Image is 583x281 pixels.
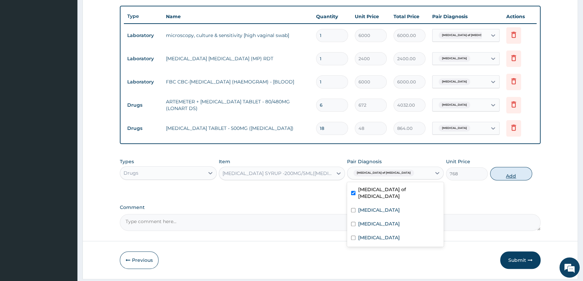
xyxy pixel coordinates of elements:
[347,158,382,165] label: Pair Diagnosis
[163,52,313,65] td: [MEDICAL_DATA] [MEDICAL_DATA] (MP) RDT
[120,251,159,269] button: Previous
[353,170,414,176] span: [MEDICAL_DATA] of [MEDICAL_DATA]
[120,205,541,210] label: Comment
[313,10,351,23] th: Quantity
[163,121,313,135] td: [MEDICAL_DATA] TABLET - 500MG ([MEDICAL_DATA])
[500,251,541,269] button: Submit
[358,220,400,227] label: [MEDICAL_DATA]
[3,184,128,207] textarea: Type your message and hit 'Enter'
[222,170,333,177] div: [MEDICAL_DATA] SYRUP -200MG/5ML([MEDICAL_DATA])
[358,207,400,213] label: [MEDICAL_DATA]
[124,52,163,65] td: Laboratory
[124,122,163,135] td: Drugs
[124,170,138,176] div: Drugs
[124,99,163,111] td: Drugs
[163,10,313,23] th: Name
[358,186,440,200] label: [MEDICAL_DATA] of [MEDICAL_DATA]
[110,3,127,20] div: Minimize live chat window
[439,78,470,85] span: [MEDICAL_DATA]
[439,125,470,132] span: [MEDICAL_DATA]
[439,32,499,39] span: [MEDICAL_DATA] of [MEDICAL_DATA]
[446,158,470,165] label: Unit Price
[120,159,134,165] label: Types
[163,29,313,42] td: microscopy, culture & sensitivity [high vaginal swab]
[124,10,163,23] th: Type
[439,55,470,62] span: [MEDICAL_DATA]
[124,76,163,88] td: Laboratory
[490,167,532,180] button: Add
[124,29,163,42] td: Laboratory
[429,10,503,23] th: Pair Diagnosis
[351,10,390,23] th: Unit Price
[39,85,93,153] span: We're online!
[12,34,27,50] img: d_794563401_company_1708531726252_794563401
[163,75,313,89] td: FBC CBC-[MEDICAL_DATA] (HAEMOGRAM) - [BLOOD]
[503,10,537,23] th: Actions
[35,38,113,46] div: Chat with us now
[219,158,230,165] label: Item
[163,95,313,115] td: ARTEMETER + [MEDICAL_DATA] TABLET - 80/480MG (LONART DS)
[439,102,470,108] span: [MEDICAL_DATA]
[358,234,400,241] label: [MEDICAL_DATA]
[390,10,429,23] th: Total Price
